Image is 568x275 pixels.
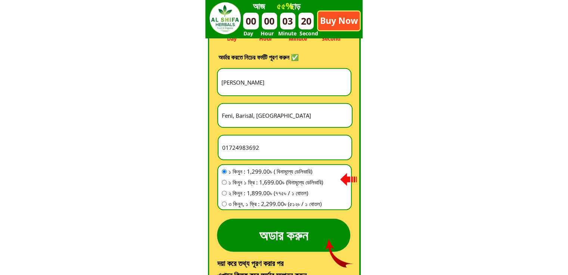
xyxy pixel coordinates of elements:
[220,136,350,159] input: আপনার মোবাইল নাম্বার *
[243,29,346,38] h3: Day Hour Minute Second
[229,199,323,208] span: ৩ কিনুন, ১ ফ্রি : 2,299.00৳ (৫১২৳ / ১ বোতল)
[217,219,350,252] p: অডার করুন
[229,167,323,176] span: ১ কিনুন : 1,299.00৳ ( বিনামূল্যে ডেলিভারি)
[318,12,360,30] p: Buy Now
[229,178,323,187] span: ১ কিনুন ১ ফ্রি : 1,699.00৳ (বিনামূল্যে ডেলিভারি)
[220,104,350,127] input: সম্পূর্ণ ঠিকানা বিবরণ *
[220,69,349,95] input: আপনার নাম লিখুন *
[229,189,323,197] span: ২ কিনুন : 1,899.00৳ (৭৭৫৳ / ১ বোতল)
